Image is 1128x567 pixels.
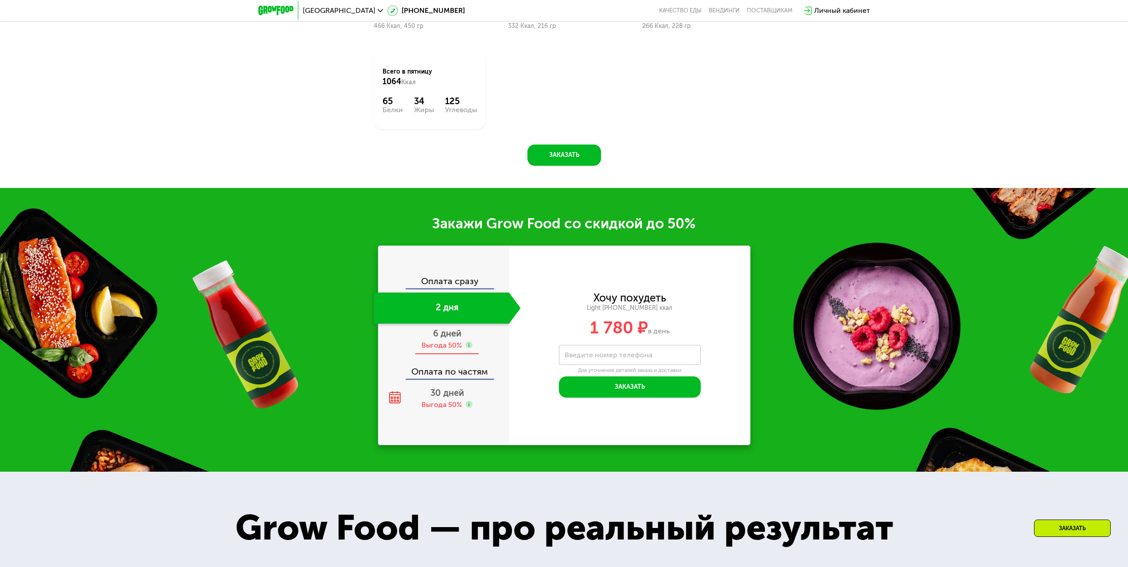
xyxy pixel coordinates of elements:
a: Вендинги [709,7,740,14]
div: 266 Ккал, 228 гр [642,23,754,30]
div: 125 [445,96,477,106]
div: Выгода 50% [422,340,462,350]
div: Углеводы [445,106,477,113]
div: Заказать [1034,520,1111,537]
div: поставщикам [747,7,792,14]
span: 1 780 ₽ [590,317,648,338]
div: Для уточнения деталей заказа и доставки [559,367,701,374]
div: Хочу похудеть [593,293,666,303]
span: в день [648,327,670,335]
span: Ккал [401,78,416,86]
span: 1064 [383,77,401,86]
button: Заказать [527,145,601,166]
span: 30 дней [430,387,464,398]
div: 332 Ккал, 216 гр [508,23,620,30]
div: 34 [414,96,434,106]
div: Белки [383,106,403,113]
div: Оплата по частям [379,358,509,379]
div: Выгода 50% [422,400,462,410]
div: Оплата сразу [379,277,509,288]
div: Light [PHONE_NUMBER] ккал [509,304,750,312]
span: [GEOGRAPHIC_DATA] [303,7,375,14]
div: Личный кабинет [814,5,870,16]
div: Всего в пятницу [383,67,477,87]
a: Качество еды [659,7,702,14]
label: Введите номер телефона [565,352,652,357]
div: 466 Ккал, 450 гр [374,23,486,30]
div: Жиры [414,106,434,113]
a: [PHONE_NUMBER] [387,5,465,16]
span: 6 дней [433,328,461,339]
div: Grow Food — про реальный результат [209,501,919,555]
div: 65 [383,96,403,106]
button: Заказать [559,376,701,398]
